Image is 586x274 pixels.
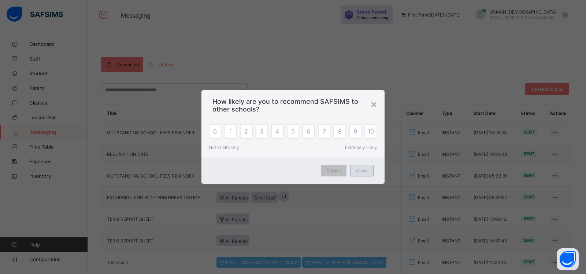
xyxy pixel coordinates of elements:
[307,128,311,135] span: 6
[327,168,341,173] span: Submit
[557,248,579,270] button: Open asap
[209,124,222,139] div: 0
[353,128,357,135] span: 9
[323,128,326,135] span: 7
[209,145,239,150] span: Not at all likely
[370,98,377,110] div: ×
[229,128,232,135] span: 1
[244,128,248,135] span: 2
[345,145,377,150] span: Extremely likely
[275,128,279,135] span: 4
[356,168,368,173] span: Close
[368,128,374,135] span: 10
[212,98,374,113] span: How likely are you to recommend SAFSIMS to other schools?
[291,128,295,135] span: 5
[260,128,264,135] span: 3
[338,128,342,135] span: 8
